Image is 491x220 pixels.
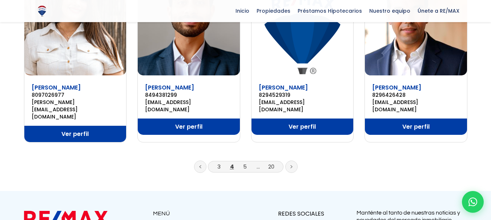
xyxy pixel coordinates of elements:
[145,99,233,113] a: [EMAIL_ADDRESS][DOMAIN_NAME]
[259,83,308,92] a: [PERSON_NAME]
[145,91,233,99] a: 8494381299
[253,5,294,16] span: Propiedades
[32,91,119,99] a: 8097026977
[246,209,357,218] p: REDES SOCIALES
[372,91,460,99] a: 8296426428
[372,99,460,113] a: [EMAIL_ADDRESS][DOMAIN_NAME]
[251,119,354,135] a: Ver perfil
[366,5,414,16] span: Nuestro equipo
[257,163,260,170] a: ...
[153,209,246,218] p: MENÚ
[268,163,274,170] a: 20
[243,163,247,170] a: 5
[230,163,234,170] a: 4
[138,119,240,135] a: Ver perfil
[32,83,81,92] a: [PERSON_NAME]
[259,99,346,113] a: [EMAIL_ADDRESS][DOMAIN_NAME]
[24,126,126,142] a: Ver perfil
[145,83,194,92] a: [PERSON_NAME]
[217,163,221,170] a: 3
[372,83,421,92] a: [PERSON_NAME]
[414,5,463,16] span: Únete a RE/MAX
[294,5,366,16] span: Préstamos Hipotecarios
[259,91,346,99] a: 8294529319
[32,99,119,120] a: [PERSON_NAME][EMAIL_ADDRESS][DOMAIN_NAME]
[365,119,467,135] a: Ver perfil
[36,5,48,17] img: Logo de REMAX
[232,5,253,16] span: Inicio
